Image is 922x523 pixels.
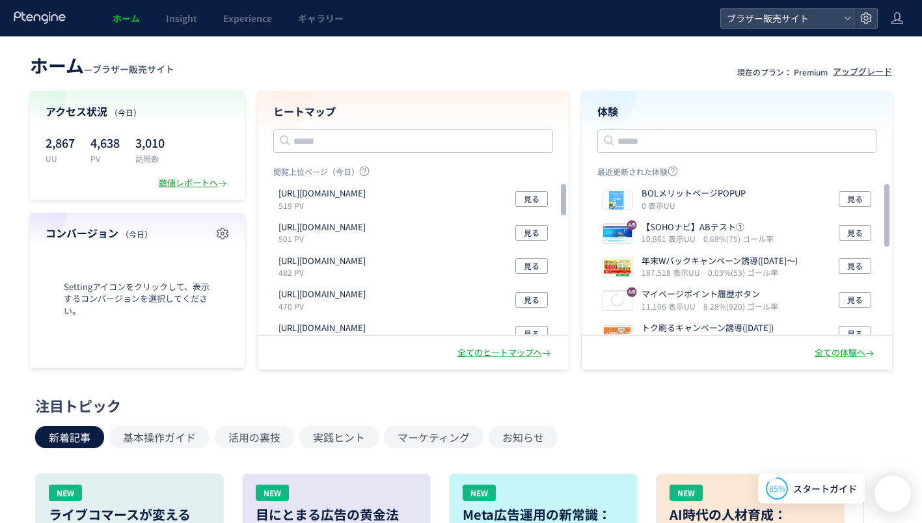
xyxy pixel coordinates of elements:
div: アップグレード [833,66,892,78]
p: 470 PV [278,301,371,312]
i: 6,332 表示UU [642,334,696,345]
div: 数値レポートへ [159,177,229,189]
span: 見る [847,292,863,308]
p: 519 PV [278,200,371,211]
span: ホーム [113,12,140,25]
button: 実践ヒント [299,426,379,448]
div: 全ての体験へ [815,347,876,359]
div: 注目トピック [35,396,880,416]
button: お知らせ [489,426,558,448]
p: 現在のプラン： Premium [737,66,828,77]
button: マーケティング [384,426,483,448]
span: 見る [524,258,539,274]
img: 4f1aa7362e617cc8407948b30eb23d0a1731392430696.png [603,258,632,276]
i: 0.38%(24) ゴール率 [699,334,769,345]
div: NEW [256,485,289,501]
span: 見る [524,292,539,308]
i: 0.69%(75) ゴール率 [703,233,774,244]
div: 全てのヒートマップへ [457,347,553,359]
span: 見る [524,225,539,241]
p: https://brother.co.jp/product/biz/business-navi/index.aspx [278,288,366,301]
button: 見る [839,225,871,241]
span: Insight [166,12,197,25]
button: 見る [839,292,871,308]
p: 294 PV [278,334,371,345]
span: ブラザー販売サイト [723,8,839,28]
div: NEW [463,485,496,501]
span: 見る [524,191,539,207]
button: 基本操作ガイド [109,426,210,448]
p: 最近更新された体験 [597,166,877,182]
p: 3,010 [135,132,165,153]
p: https://brother.co.jp/product/printer/inkjet/index.aspx [278,322,366,334]
p: 【SOHOナビ】ABテスト① [642,221,768,234]
span: ブラザー販売サイト [92,62,174,75]
p: 501 PV [278,233,371,244]
button: 新着記事 [35,426,104,448]
p: 閲覧上位ページ（今日） [273,166,553,182]
img: efd5ba0f74f375acfe1295584bae42b41753403261079.jpeg [603,225,632,243]
span: ホーム [30,52,84,78]
div: NEW [670,485,703,501]
button: 見る [515,258,548,274]
span: （今日） [121,228,152,239]
span: Settingアイコンをクリックして、表示するコンバージョンを選択してください。 [46,281,229,317]
span: 見る [524,326,539,342]
p: PV [90,153,120,164]
div: — [30,52,174,78]
button: 見る [515,292,548,308]
span: ギャラリー [298,12,344,25]
button: 見る [839,258,871,274]
button: 見る [839,326,871,342]
div: NEW [49,485,82,501]
button: 活用の裏技 [215,426,294,448]
p: https://brother.co.jp/product/biz/business-navi/document/index.aspx [278,187,366,200]
span: 見る [847,225,863,241]
p: マイページポイント履歴ボタン [642,288,773,301]
i: 8.28%(920) ゴール率 [703,301,778,312]
i: 0.03%(53) ゴール率 [708,267,778,278]
span: 見る [847,258,863,274]
span: （今日） [110,107,141,118]
span: Experience [223,12,272,25]
p: 2,867 [46,132,75,153]
h4: 体験 [597,104,877,119]
button: 見る [515,225,548,241]
p: 年末Wバックキャンペーン誘導(2024年11月～) [642,255,798,267]
button: 見る [839,191,871,207]
img: 0222c9b87f19bc142566de83c3ffb8301719301657746.png [603,326,632,344]
i: 0 表示UU [642,200,675,211]
span: スタートガイド [793,482,857,496]
button: 見る [515,326,548,342]
img: e7699972e5ddf993e605d0d32337dcec1752467696029.png [603,191,632,209]
p: 482 PV [278,267,371,278]
p: 訪問数 [135,153,165,164]
span: 見る [847,326,863,342]
p: トク刷るキャンペーン誘導(2024年6月) [642,322,774,334]
h4: ヒートマップ [273,104,553,119]
p: https://brother.co.jp/product/business/start/recommend/index.aspx [278,255,366,267]
h4: アクセス状況 [46,104,229,119]
iframe: Intercom live chat ディスカバリーランチャー [875,476,911,512]
p: https://brother.co.jp/product/printer/index.aspx [278,221,366,234]
i: 187,518 表示UU [642,267,705,278]
i: 11,106 表示UU [642,301,701,312]
span: 見る [847,191,863,207]
span: 85% [769,483,785,494]
p: 4,638 [90,132,120,153]
p: BOLメリットページPOPUP [642,187,746,200]
button: 見る [515,191,548,207]
h4: コンバージョン [46,226,229,241]
i: 10,861 表示UU [642,233,701,244]
p: UU [46,153,75,164]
